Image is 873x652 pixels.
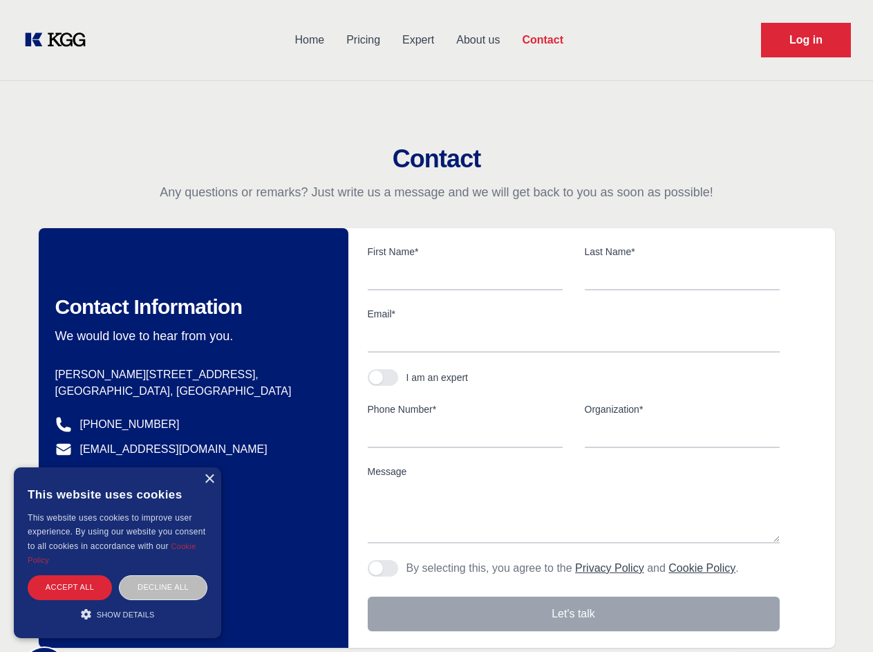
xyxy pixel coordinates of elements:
label: Phone Number* [368,402,563,416]
a: [EMAIL_ADDRESS][DOMAIN_NAME] [80,441,267,458]
div: Accept all [28,575,112,599]
a: KOL Knowledge Platform: Talk to Key External Experts (KEE) [22,29,97,51]
div: Decline all [119,575,207,599]
span: Show details [97,611,155,619]
iframe: Chat Widget [804,586,873,652]
span: This website uses cookies to improve user experience. By using our website you consent to all coo... [28,513,205,551]
a: Home [283,22,335,58]
p: [GEOGRAPHIC_DATA], [GEOGRAPHIC_DATA] [55,383,326,400]
p: We would love to hear from you. [55,328,326,344]
button: Let's talk [368,597,780,631]
a: Request Demo [761,23,851,57]
a: Cookie Policy [28,542,196,564]
label: Email* [368,307,780,321]
h2: Contact Information [55,295,326,319]
div: This website uses cookies [28,478,207,511]
a: Privacy Policy [575,562,644,574]
label: Last Name* [585,245,780,259]
a: @knowledgegategroup [55,466,193,483]
div: Close [204,474,214,485]
div: I am an expert [406,371,469,384]
label: Organization* [585,402,780,416]
a: Expert [391,22,445,58]
div: Show details [28,607,207,621]
p: By selecting this, you agree to the and . [406,560,739,577]
label: First Name* [368,245,563,259]
p: [PERSON_NAME][STREET_ADDRESS], [55,366,326,383]
a: Contact [511,22,574,58]
a: About us [445,22,511,58]
a: Cookie Policy [668,562,735,574]
p: Any questions or remarks? Just write us a message and we will get back to you as soon as possible! [17,184,856,201]
a: [PHONE_NUMBER] [80,416,180,433]
label: Message [368,465,780,478]
a: Pricing [335,22,391,58]
h2: Contact [17,145,856,173]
